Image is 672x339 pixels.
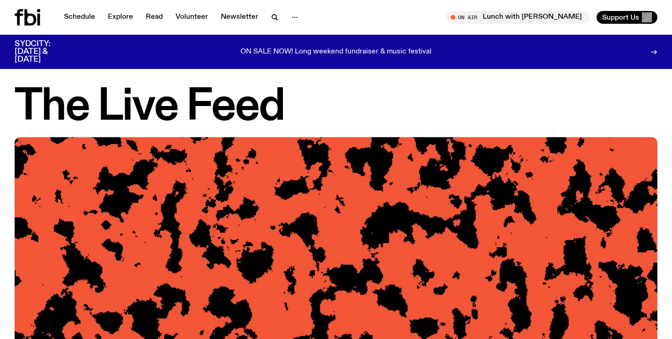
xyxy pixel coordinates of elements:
[59,11,101,24] a: Schedule
[140,11,168,24] a: Read
[446,11,589,24] button: On AirLunch with [PERSON_NAME]
[15,87,657,128] h1: The Live Feed
[15,40,73,64] h3: SYDCITY: [DATE] & [DATE]
[602,13,639,21] span: Support Us
[170,11,213,24] a: Volunteer
[102,11,139,24] a: Explore
[240,48,432,56] p: ON SALE NOW! Long weekend fundraiser & music festival
[597,11,657,24] button: Support Us
[215,11,264,24] a: Newsletter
